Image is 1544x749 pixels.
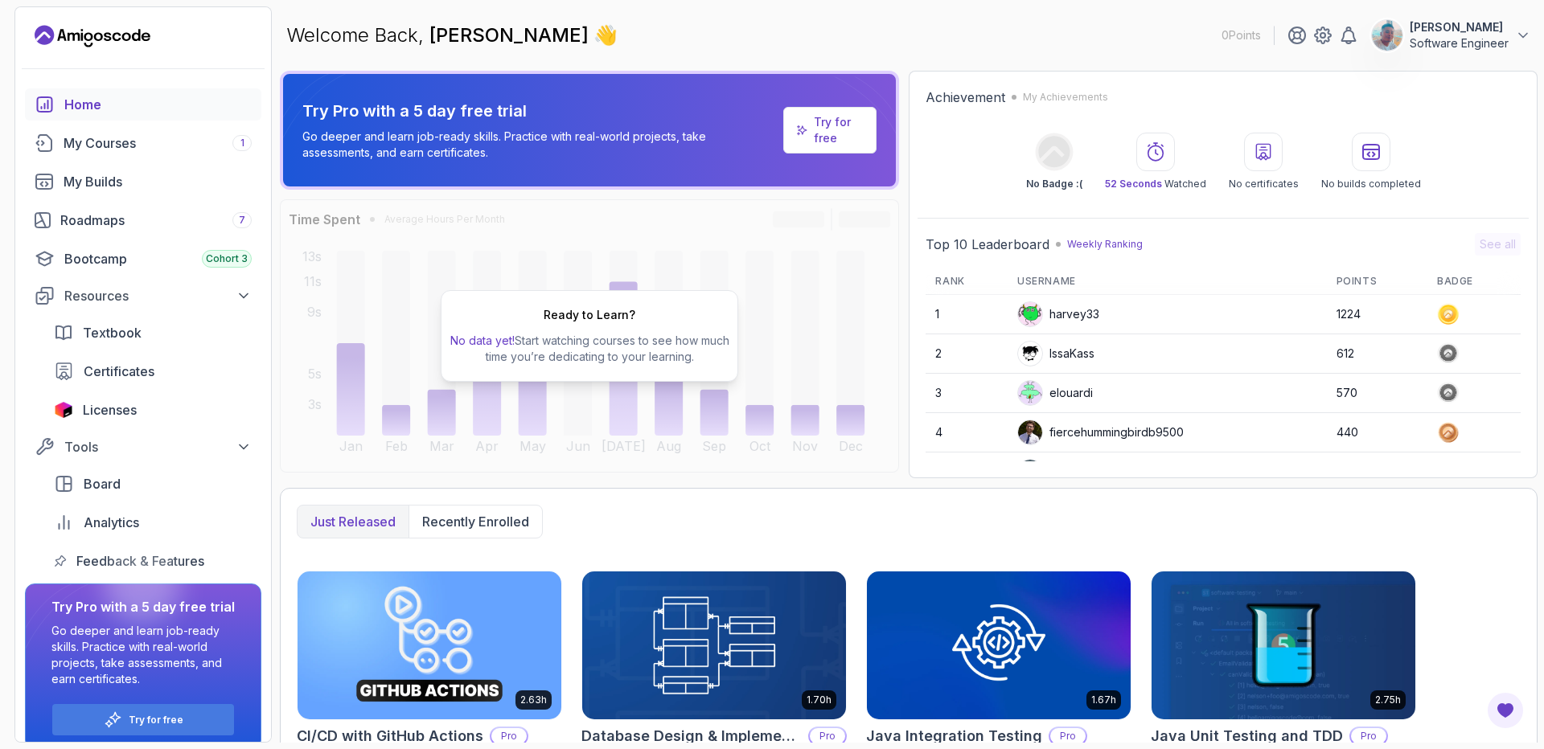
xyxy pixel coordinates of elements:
p: Pro [810,728,845,744]
td: 570 [1327,374,1427,413]
img: jetbrains icon [54,402,73,418]
div: Resources [64,286,252,305]
th: Points [1327,268,1427,295]
h2: Achievement [926,88,1005,107]
a: feedback [44,545,261,577]
img: default monster avatar [1018,302,1042,326]
th: Username [1008,268,1327,295]
img: user profile image [1018,342,1042,366]
span: 52 Seconds [1105,178,1162,190]
span: [PERSON_NAME] [429,23,593,47]
p: 1.67h [1091,694,1116,706]
span: Textbook [83,323,142,342]
a: analytics [44,506,261,538]
a: roadmaps [25,204,261,236]
button: Open Feedback Button [1486,691,1525,730]
button: Tools [25,432,261,461]
span: Analytics [84,513,139,532]
div: Roadmaps [60,211,252,230]
h2: Database Design & Implementation [581,725,802,747]
a: certificates [44,355,261,387]
span: 7 [239,214,245,227]
p: Weekly Ranking [1067,238,1143,251]
h2: Top 10 Leaderboard [926,235,1049,254]
img: Java Unit Testing and TDD card [1152,571,1415,719]
p: Welcome Back, [286,23,618,48]
p: No builds completed [1321,178,1421,190]
a: Try for free [783,107,877,153]
div: Apply5489 [1017,459,1108,485]
h2: Java Integration Testing [866,725,1042,747]
p: Software Engineer [1410,35,1509,51]
span: Cohort 3 [206,252,248,265]
p: No certificates [1229,178,1299,190]
p: Start watching courses to see how much time you’re dedicating to your learning. [448,333,731,365]
p: [PERSON_NAME] [1410,19,1509,35]
span: 👋 [590,18,623,52]
button: Recently enrolled [409,505,542,538]
div: Tools [64,437,252,456]
span: Certificates [84,362,154,381]
img: CI/CD with GitHub Actions card [298,571,561,719]
p: 2.63h [520,694,547,706]
span: No data yet! [450,334,515,347]
td: 413 [1327,452,1427,492]
a: board [44,468,261,500]
div: elouardi [1017,380,1093,406]
button: See all [1475,233,1521,256]
img: Java Integration Testing card [867,571,1131,719]
h2: Ready to Learn? [544,307,635,323]
td: 2 [926,334,1008,374]
img: Database Design & Implementation card [582,571,846,719]
button: user profile image[PERSON_NAME]Software Engineer [1371,19,1531,51]
th: Badge [1427,268,1521,295]
a: bootcamp [25,243,261,275]
p: Pro [1050,728,1086,744]
button: Try for free [51,703,235,736]
div: harvey33 [1017,301,1099,327]
p: Go deeper and learn job-ready skills. Practice with real-world projects, take assessments, and ea... [51,623,235,687]
div: My Courses [64,133,252,153]
td: 1 [926,295,1008,334]
p: Go deeper and learn job-ready skills. Practice with real-world projects, take assessments, and ea... [302,129,777,161]
td: 5 [926,452,1008,492]
div: fiercehummingbirdb9500 [1017,420,1184,445]
a: home [25,88,261,121]
p: 2.75h [1375,694,1401,706]
a: courses [25,127,261,159]
span: 1 [240,137,244,149]
td: 612 [1327,334,1427,374]
p: Pro [491,728,527,744]
button: Resources [25,281,261,310]
button: Just released [298,505,409,538]
div: IssaKass [1017,341,1094,366]
p: 1.70h [807,694,832,706]
img: user profile image [1018,460,1042,484]
div: Home [64,95,252,114]
td: 4 [926,413,1008,452]
a: Landing page [35,23,150,49]
p: Try Pro with a 5 day free trial [302,100,777,122]
a: Try for free [814,114,864,146]
img: default monster avatar [1018,381,1042,405]
a: licenses [44,394,261,426]
td: 440 [1327,413,1427,452]
span: Feedback & Features [76,551,204,571]
p: No Badge :( [1026,178,1082,190]
a: Try for free [129,714,183,726]
p: 0 Points [1222,27,1261,43]
p: My Achievements [1023,91,1108,104]
td: 3 [926,374,1008,413]
p: Pro [1351,728,1386,744]
p: Watched [1105,178,1206,190]
h2: Java Unit Testing and TDD [1151,725,1343,747]
th: Rank [926,268,1008,295]
td: 1224 [1327,295,1427,334]
p: Just released [310,512,396,531]
div: Bootcamp [64,249,252,268]
span: Board [84,474,121,493]
p: Recently enrolled [422,512,529,531]
span: Licenses [83,400,137,420]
